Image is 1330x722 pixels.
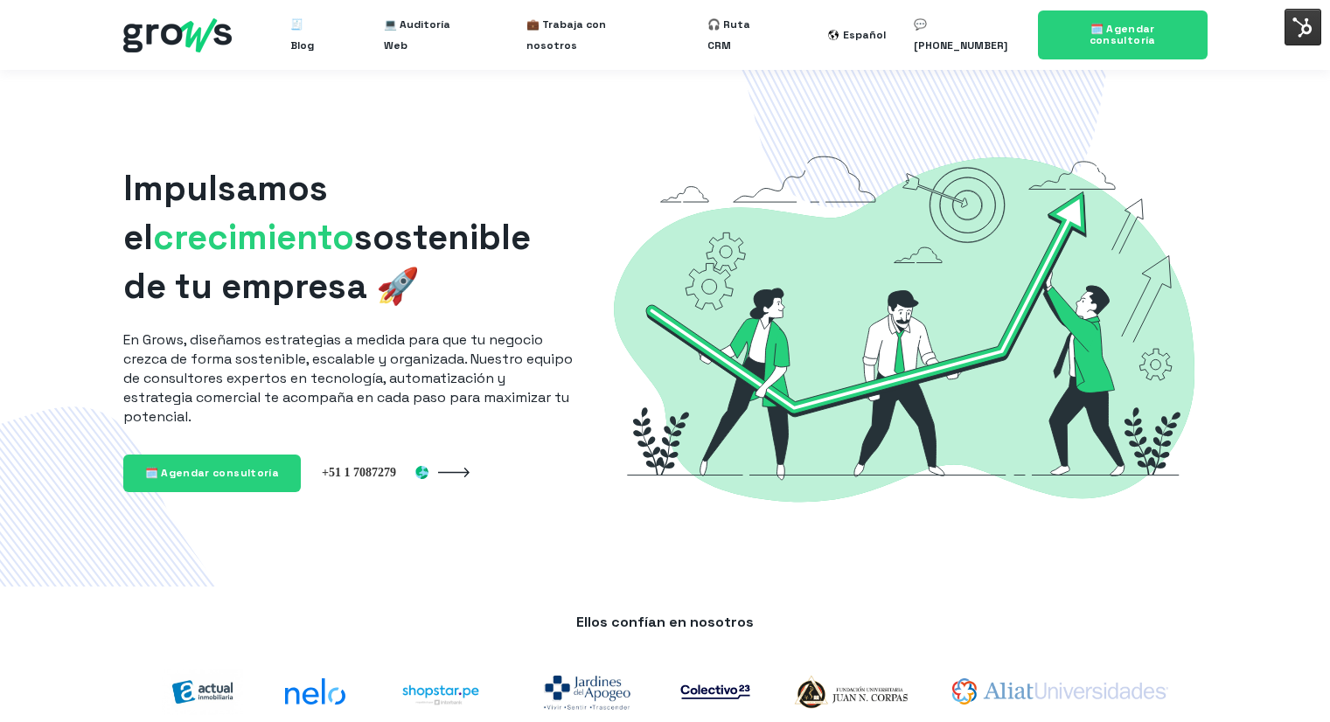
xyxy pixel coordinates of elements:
a: 💻 Auditoría Web [384,7,470,63]
img: jardines-del-apogeo [536,665,638,718]
img: logo-Corpas [792,672,910,712]
span: 🗓️ Agendar consultoría [1090,22,1156,47]
span: 🗓️ Agendar consultoría [145,466,280,480]
p: En Grows, diseñamos estrategias a medida para que tu negocio crezca de forma sostenible, escalabl... [123,330,573,427]
div: Español [843,24,886,45]
a: 🧾 Blog [290,7,327,63]
iframe: Chat Widget [1243,638,1330,722]
a: 🗓️ Agendar consultoría [123,455,302,492]
a: 🗓️ Agendar consultoría [1038,10,1208,59]
a: 💼 Trabaja con nosotros [526,7,651,63]
a: 🎧 Ruta CRM [707,7,772,63]
img: shoptarpe [387,672,494,712]
img: nelo [285,678,345,705]
span: crecimiento [153,215,354,260]
img: aliat-universidades [952,678,1168,705]
p: Ellos confían en nosotros [141,613,1190,632]
img: Perú +51 1 7087279 [322,464,428,480]
img: Interruptor del menú de herramientas de HubSpot [1285,9,1321,45]
img: Grows-Growth-Marketing-Hacking-Hubspot [601,126,1208,531]
a: 💬 [PHONE_NUMBER] [914,7,1016,63]
img: actual-inmobiliaria [162,669,244,715]
img: co23 [680,684,750,699]
h1: Impulsamos el sostenible de tu empresa 🚀 [123,164,573,311]
img: grows - hubspot [123,18,232,52]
